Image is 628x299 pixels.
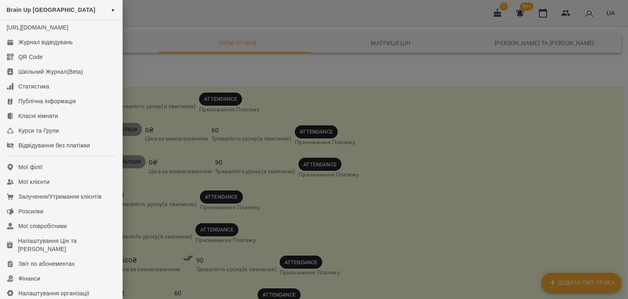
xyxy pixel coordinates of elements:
span: ► [111,7,116,13]
div: Журнал відвідувань [18,38,73,46]
span: Brain Up [GEOGRAPHIC_DATA] [7,7,95,13]
div: Мої співробітники [18,222,67,230]
div: QR Code [18,53,43,61]
div: Налаштування Цін та [PERSON_NAME] [18,237,116,253]
div: Відвідування без платіжки [18,141,90,149]
a: [URL][DOMAIN_NAME] [7,24,68,31]
div: Мої клієнти [18,178,49,186]
div: Статистика [18,82,49,91]
div: Розсилки [18,207,43,215]
div: Шкільний Журнал(Beta) [18,68,83,76]
div: Мої філії [18,163,43,171]
div: Класні кімнати [18,112,58,120]
div: Залучення/Утримання клієнтів [18,193,102,201]
div: Фінанси [18,274,40,283]
div: Налаштування організації [18,289,90,297]
div: Курси та Групи [18,127,59,135]
div: Публічна інформація [18,97,76,105]
div: Звіт по абонементах [18,260,75,268]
